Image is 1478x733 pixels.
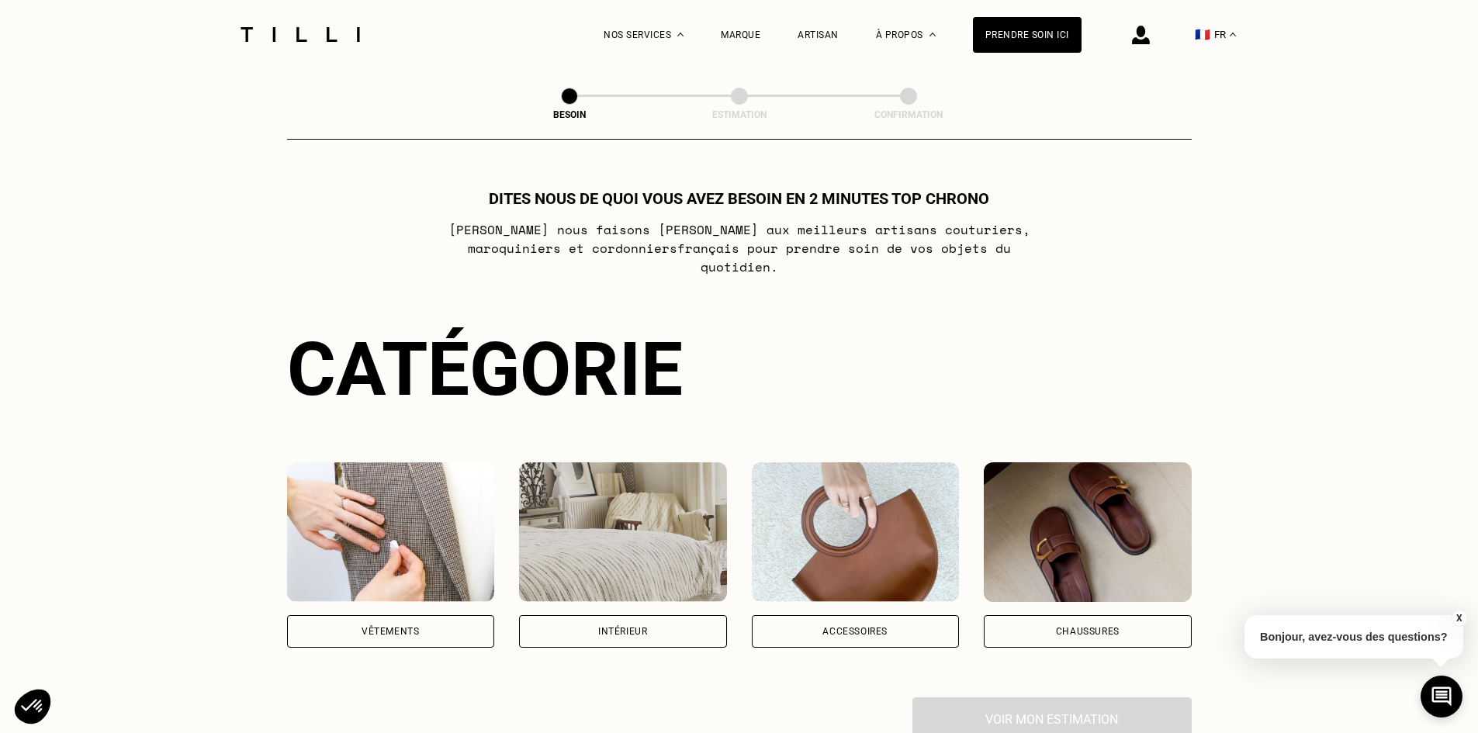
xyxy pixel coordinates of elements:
[1132,26,1150,44] img: icône connexion
[519,462,727,602] img: Intérieur
[362,627,419,636] div: Vêtements
[1244,615,1463,659] p: Bonjour, avez-vous des questions?
[287,462,495,602] img: Vêtements
[492,109,647,120] div: Besoin
[831,109,986,120] div: Confirmation
[677,33,684,36] img: Menu déroulant
[235,27,365,42] img: Logo du service de couturière Tilli
[598,627,647,636] div: Intérieur
[798,29,839,40] a: Artisan
[1195,27,1210,42] span: 🇫🇷
[984,462,1192,602] img: Chaussures
[929,33,936,36] img: Menu déroulant à propos
[973,17,1082,53] a: Prendre soin ici
[1230,33,1236,36] img: menu déroulant
[1451,610,1466,627] button: X
[822,627,888,636] div: Accessoires
[431,220,1047,276] p: [PERSON_NAME] nous faisons [PERSON_NAME] aux meilleurs artisans couturiers , maroquiniers et cord...
[752,462,960,602] img: Accessoires
[287,326,1192,413] div: Catégorie
[1056,627,1120,636] div: Chaussures
[721,29,760,40] a: Marque
[489,189,989,208] h1: Dites nous de quoi vous avez besoin en 2 minutes top chrono
[662,109,817,120] div: Estimation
